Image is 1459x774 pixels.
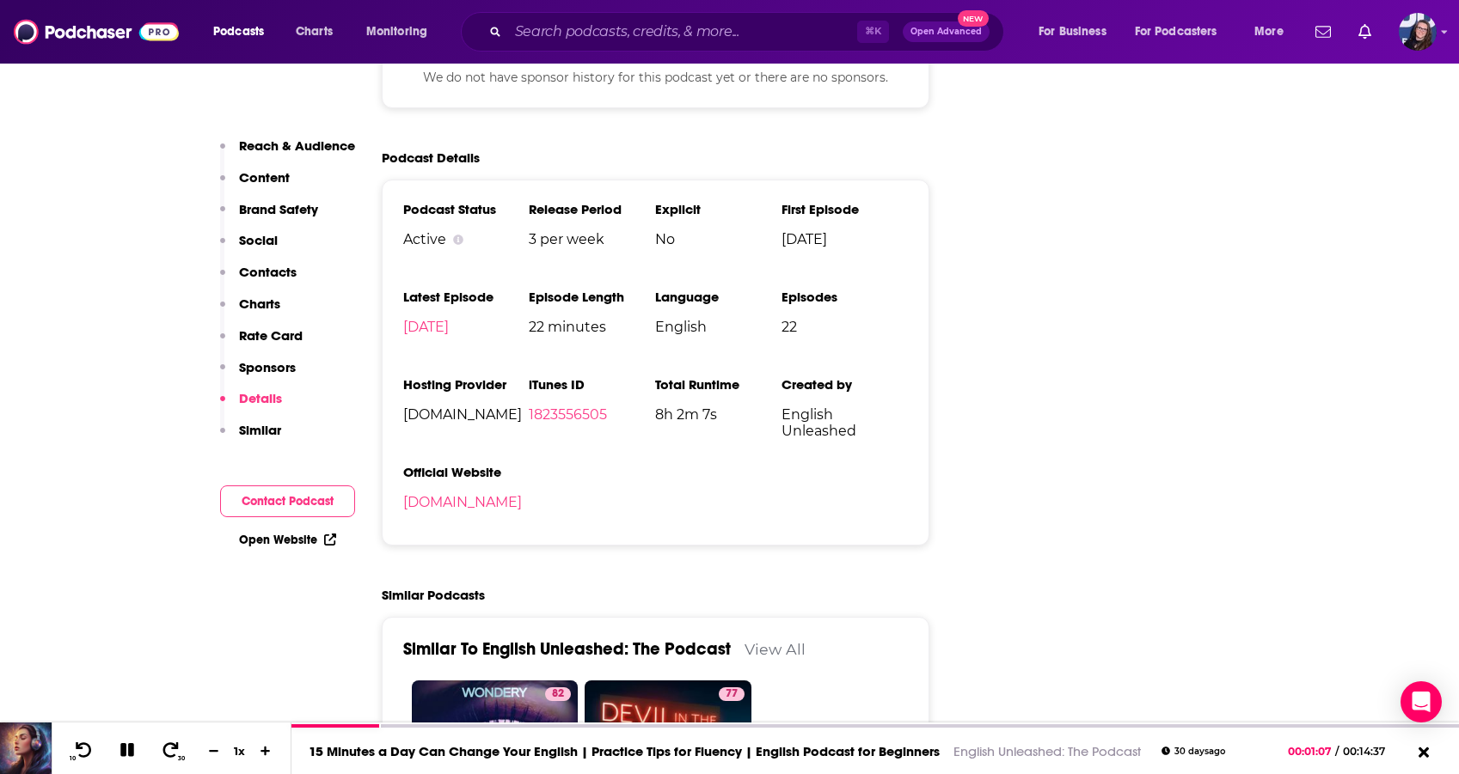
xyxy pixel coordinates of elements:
span: Monitoring [366,20,427,44]
div: 30 days ago [1162,747,1225,756]
span: 00:14:37 [1339,745,1402,758]
h2: Similar Podcasts [382,587,485,603]
span: 8h 2m 7s [655,406,782,423]
span: For Business [1039,20,1107,44]
button: open menu [354,18,450,46]
p: Similar [239,422,281,438]
a: 1823556505 [529,406,607,423]
div: Open Intercom Messenger [1401,681,1442,722]
p: Social [239,232,278,248]
h3: Latest Episode [403,289,530,305]
a: View All [745,640,806,658]
p: Reach & Audience [239,137,355,154]
button: open menu [1124,18,1242,46]
p: Sponsors [239,359,296,375]
button: Content [220,169,290,201]
a: Show notifications dropdown [1309,17,1338,46]
h3: Hosting Provider [403,376,530,393]
button: Charts [220,296,280,327]
h3: Podcast Status [403,201,530,217]
div: Active [403,231,530,247]
img: User Profile [1399,13,1437,51]
span: ⌘ K [857,21,889,43]
h3: Language [655,289,782,305]
a: [DOMAIN_NAME] [403,494,522,510]
h3: Explicit [655,201,782,217]
p: Content [239,169,290,186]
button: 30 [156,740,188,762]
button: Sponsors [220,359,296,391]
button: Contact Podcast [220,485,355,517]
span: 82 [552,686,564,703]
h2: Podcast Details [382,149,480,166]
p: Brand Safety [239,201,318,217]
h3: Release Period [529,201,655,217]
span: New [958,10,989,27]
a: Charts [285,18,343,46]
h3: First Episode [782,201,908,217]
a: English Unleashed: The Podcast [953,743,1141,759]
span: 22 minutes [529,319,655,335]
a: Show notifications dropdown [1352,17,1378,46]
span: 77 [726,686,738,703]
span: No [655,231,782,247]
img: Podchaser - Follow, Share and Rate Podcasts [14,15,179,48]
span: English Unleashed [782,406,908,439]
span: English [655,319,782,335]
button: 10 [66,740,99,762]
span: / [1335,745,1339,758]
span: 00:01:07 [1288,745,1335,758]
a: Open Website [239,533,336,547]
span: Open Advanced [910,27,982,36]
h3: iTunes ID [529,376,655,393]
span: Podcasts [213,20,264,44]
button: Details [220,390,282,422]
p: Rate Card [239,327,303,344]
button: Contacts [220,264,297,296]
p: Contacts [239,264,297,280]
span: For Podcasters [1135,20,1217,44]
button: Similar [220,422,281,454]
span: [DOMAIN_NAME] [403,406,530,423]
input: Search podcasts, credits, & more... [508,18,857,46]
button: Rate Card [220,327,303,359]
a: Similar To English Unleashed: The Podcast [403,638,731,660]
span: Logged in as CallieDaruk [1399,13,1437,51]
a: 77 [719,687,745,701]
button: Show profile menu [1399,13,1437,51]
p: Charts [239,296,280,312]
div: 1 x [225,744,254,758]
a: 15 Minutes a Day Can Change Your English | Practice Tips for Fluency | English Podcast for Beginners [309,743,940,759]
p: Details [239,390,282,406]
h3: Episode Length [529,289,655,305]
span: 3 per week [529,231,655,247]
div: Search podcasts, credits, & more... [477,12,1021,52]
a: 82 [545,687,571,701]
span: Charts [296,20,333,44]
p: We do not have sponsor history for this podcast yet or there are no sponsors. [403,68,909,87]
a: [DATE] [403,319,449,335]
button: open menu [201,18,286,46]
h3: Episodes [782,289,908,305]
button: Open AdvancedNew [903,21,990,42]
h3: Created by [782,376,908,393]
h3: Total Runtime [655,376,782,393]
h3: Official Website [403,464,530,480]
button: Social [220,232,278,264]
button: open menu [1242,18,1305,46]
span: 22 [782,319,908,335]
span: 10 [70,755,76,762]
button: Brand Safety [220,201,318,233]
span: More [1254,20,1284,44]
button: Reach & Audience [220,137,355,169]
span: 30 [178,755,185,762]
span: [DATE] [782,231,908,247]
button: open menu [1027,18,1128,46]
